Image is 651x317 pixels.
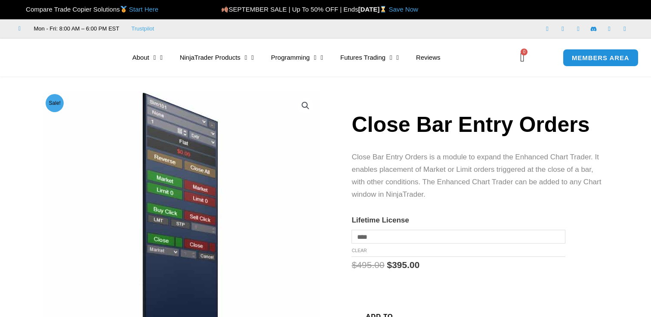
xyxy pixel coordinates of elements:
[32,24,120,34] span: Mon - Fri: 8:00 AM – 6:00 PM EST
[221,6,358,13] span: SEPTEMBER SALE | Up To 50% OFF | Ends
[222,6,228,12] img: 🍂
[352,260,384,270] bdi: 495.00
[352,151,603,201] p: Close Bar Entry Orders is a module to expand the Enhanced Chart Trader. It enables placement of M...
[262,48,332,67] a: Programming
[507,45,537,70] a: 0
[352,248,367,253] a: Clear options
[298,98,313,113] a: View full-screen image gallery
[120,6,127,12] img: 🥇
[387,260,392,270] span: $
[19,6,158,13] span: Compare Trade Copier Solutions
[129,6,158,13] a: Start Here
[18,42,111,73] img: LogoAI | Affordable Indicators – NinjaTrader
[572,55,629,61] span: MEMBERS AREA
[405,286,474,287] iframe: Secure payment input frame
[19,6,25,12] img: 🏆
[387,260,420,270] bdi: 395.00
[380,6,386,12] img: ⌛
[332,48,407,67] a: Futures Trading
[407,48,449,67] a: Reviews
[131,24,154,34] a: Trustpilot
[46,94,64,112] span: Sale!
[352,110,603,140] h1: Close Bar Entry Orders
[563,49,639,67] a: MEMBERS AREA
[352,260,357,270] span: $
[521,49,528,55] span: 0
[389,6,418,13] a: Save Now
[358,6,389,13] strong: [DATE]
[171,48,262,67] a: NinjaTrader Products
[352,216,409,224] label: Lifetime License
[124,48,171,67] a: About
[124,48,508,67] nav: Menu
